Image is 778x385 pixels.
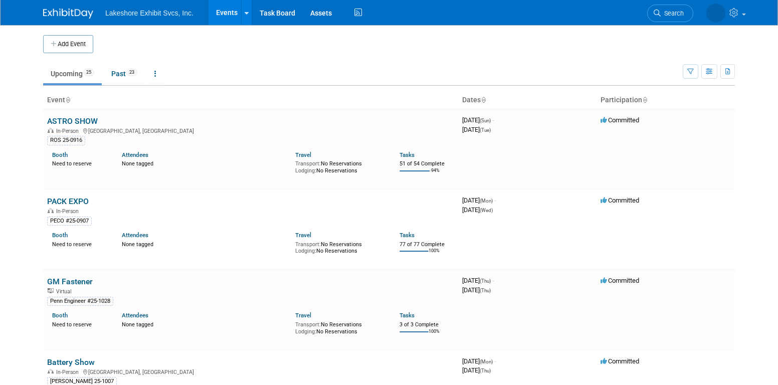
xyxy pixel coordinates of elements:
div: None tagged [122,319,288,328]
span: (Sun) [480,118,491,123]
th: Dates [458,92,597,109]
div: Penn Engineer #25-1028 [47,297,113,306]
img: ExhibitDay [43,9,93,19]
img: In-Person Event [48,208,54,213]
span: - [494,357,496,365]
a: ASTRO SHOW [47,116,98,126]
a: Sort by Participation Type [642,96,647,104]
span: [DATE] [462,126,491,133]
a: Search [647,5,693,22]
img: Virtual Event [48,288,54,293]
span: Search [661,10,684,17]
span: [DATE] [462,357,496,365]
a: Travel [295,232,311,239]
span: (Tue) [480,127,491,133]
span: 25 [83,69,94,76]
div: PECO #25-0907 [47,217,92,226]
a: Booth [52,312,68,319]
span: [DATE] [462,197,496,204]
span: Lodging: [295,328,316,335]
span: (Thu) [480,288,491,293]
span: - [492,116,494,124]
span: Lodging: [295,248,316,254]
img: In-Person Event [48,128,54,133]
a: Travel [295,312,311,319]
div: 51 of 54 Complete [400,160,454,167]
a: GM Fastener [47,277,93,286]
div: Need to reserve [52,239,107,248]
span: Virtual [56,288,74,295]
span: - [492,277,494,284]
th: Participation [597,92,735,109]
div: Need to reserve [52,319,107,328]
div: 3 of 3 Complete [400,321,454,328]
span: In-Person [56,369,82,375]
div: None tagged [122,158,288,167]
div: [GEOGRAPHIC_DATA], [GEOGRAPHIC_DATA] [47,367,454,375]
span: In-Person [56,208,82,215]
a: Tasks [400,312,415,319]
span: (Thu) [480,368,491,373]
div: 77 of 77 Complete [400,241,454,248]
a: Tasks [400,232,415,239]
a: Sort by Start Date [481,96,486,104]
a: Past23 [104,64,145,83]
img: In-Person Event [48,369,54,374]
td: 100% [429,248,440,262]
span: [DATE] [462,206,493,214]
a: Travel [295,151,311,158]
div: No Reservations No Reservations [295,158,384,174]
span: In-Person [56,128,82,134]
a: Tasks [400,151,415,158]
a: Attendees [122,312,148,319]
span: - [494,197,496,204]
div: None tagged [122,239,288,248]
span: [DATE] [462,116,494,124]
span: [DATE] [462,277,494,284]
div: Need to reserve [52,158,107,167]
div: No Reservations No Reservations [295,319,384,335]
span: Transport: [295,321,321,328]
span: [DATE] [462,286,491,294]
span: Transport: [295,241,321,248]
span: Committed [601,116,639,124]
span: Committed [601,277,639,284]
span: (Thu) [480,278,491,284]
a: Sort by Event Name [65,96,70,104]
div: No Reservations No Reservations [295,239,384,255]
span: [DATE] [462,366,491,374]
button: Add Event [43,35,93,53]
span: Lakeshore Exhibit Svcs, Inc. [105,9,193,17]
a: Booth [52,151,68,158]
a: Upcoming25 [43,64,102,83]
div: [GEOGRAPHIC_DATA], [GEOGRAPHIC_DATA] [47,126,454,134]
div: ROS 25-0916 [47,136,85,145]
span: 23 [126,69,137,76]
td: 94% [431,168,440,181]
td: 100% [429,329,440,342]
span: Committed [601,197,639,204]
a: Booth [52,232,68,239]
a: Attendees [122,232,148,239]
span: (Mon) [480,359,493,364]
a: Battery Show [47,357,95,367]
img: MICHELLE MOYA [706,4,725,23]
span: Transport: [295,160,321,167]
a: PACK EXPO [47,197,89,206]
span: Committed [601,357,639,365]
a: Attendees [122,151,148,158]
span: (Mon) [480,198,493,204]
th: Event [43,92,458,109]
span: (Wed) [480,208,493,213]
span: Lodging: [295,167,316,174]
